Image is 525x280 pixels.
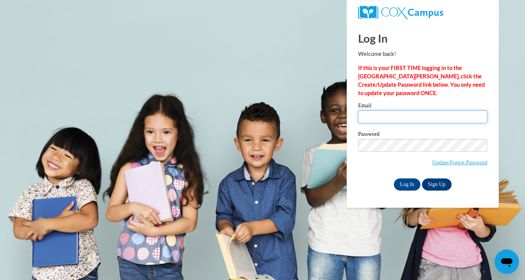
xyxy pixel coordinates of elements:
[394,178,420,191] input: Log In
[358,103,487,110] label: Email
[432,159,487,165] a: Update/Forgot Password
[358,6,487,19] a: COX Campus
[422,178,452,191] a: Sign Up
[358,6,443,19] img: COX Campus
[358,65,485,96] strong: If this is your FIRST TIME logging in to the [GEOGRAPHIC_DATA][PERSON_NAME], click the Create/Upd...
[358,30,487,46] h1: Log In
[358,50,487,58] p: Welcome back!
[358,131,487,139] label: Password
[495,250,519,274] iframe: Button to launch messaging window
